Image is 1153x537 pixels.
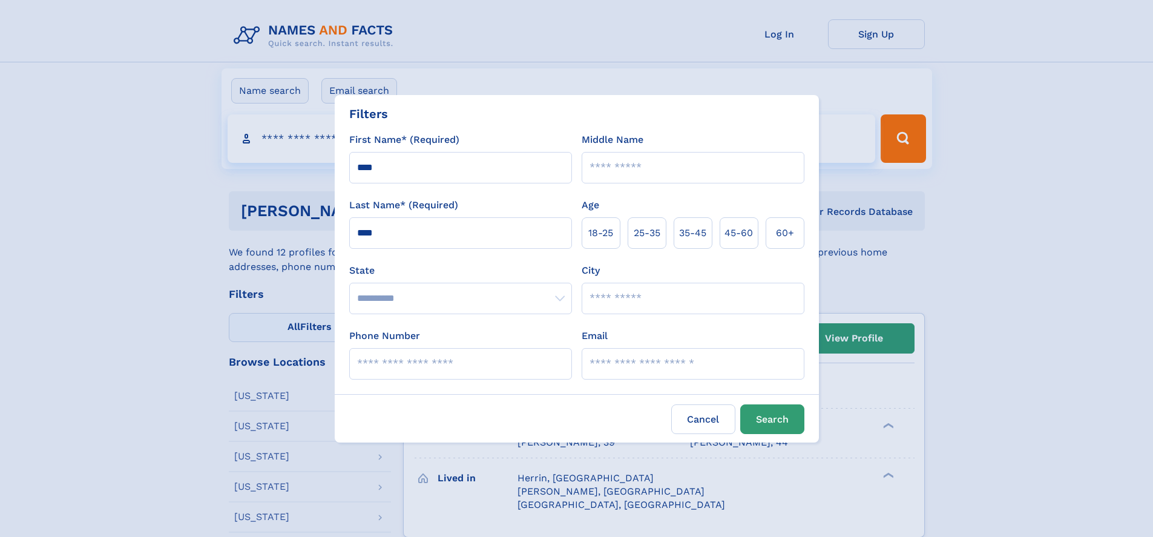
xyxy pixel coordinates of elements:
label: Phone Number [349,329,420,343]
span: 45‑60 [724,226,753,240]
div: Filters [349,105,388,123]
label: State [349,263,572,278]
label: First Name* (Required) [349,133,459,147]
label: Email [582,329,608,343]
span: 60+ [776,226,794,240]
label: Middle Name [582,133,643,147]
span: 35‑45 [679,226,706,240]
label: Last Name* (Required) [349,198,458,212]
label: Cancel [671,404,735,434]
span: 18‑25 [588,226,613,240]
label: Age [582,198,599,212]
label: City [582,263,600,278]
button: Search [740,404,804,434]
span: 25‑35 [634,226,660,240]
